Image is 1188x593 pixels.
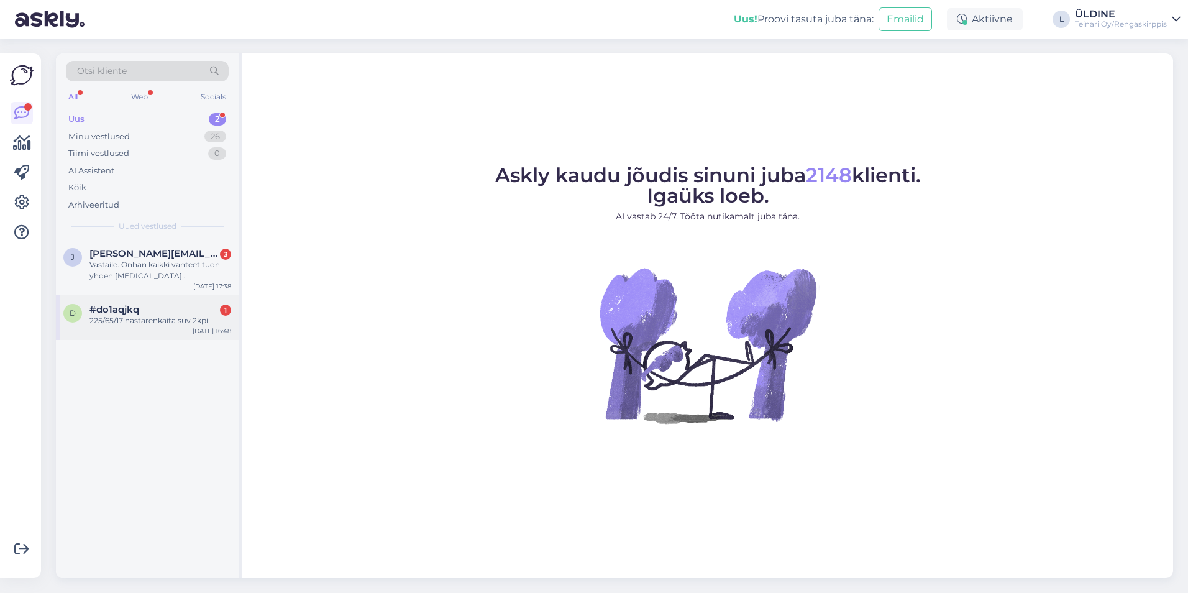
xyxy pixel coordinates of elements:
[1053,11,1070,28] div: L
[596,233,820,457] img: No Chat active
[208,147,226,160] div: 0
[495,210,921,223] p: AI vastab 24/7. Tööta nutikamalt juba täna.
[68,182,86,194] div: Kõik
[1075,9,1167,19] div: ÜLDINE
[10,63,34,87] img: Askly Logo
[68,131,130,143] div: Minu vestlused
[68,199,119,211] div: Arhiveeritud
[89,259,231,282] div: Vastaile. Onhan kaikki vanteet tuon yhden [MEDICAL_DATA] näyttämässä kunnossa??
[89,248,219,259] span: juha.karihtala@gmail.com
[70,308,76,318] span: d
[220,249,231,260] div: 3
[129,89,150,105] div: Web
[119,221,176,232] span: Uued vestlused
[947,8,1023,30] div: Aktiivne
[66,89,80,105] div: All
[89,315,231,326] div: 225/65/17 nastarenkaita suv 2kpi
[806,163,852,187] span: 2148
[68,113,85,126] div: Uus
[68,165,114,177] div: AI Assistent
[204,131,226,143] div: 26
[734,13,757,25] b: Uus!
[220,305,231,316] div: 1
[71,252,75,262] span: j
[77,65,127,78] span: Otsi kliente
[495,163,921,208] span: Askly kaudu jõudis sinuni juba klienti. Igaüks loeb.
[1075,9,1181,29] a: ÜLDINETeinari Oy/Rengaskirppis
[68,147,129,160] div: Tiimi vestlused
[209,113,226,126] div: 2
[1075,19,1167,29] div: Teinari Oy/Rengaskirppis
[193,326,231,336] div: [DATE] 16:48
[198,89,229,105] div: Socials
[89,304,139,315] span: #do1aqjkq
[879,7,932,31] button: Emailid
[734,12,874,27] div: Proovi tasuta juba täna:
[193,282,231,291] div: [DATE] 17:38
